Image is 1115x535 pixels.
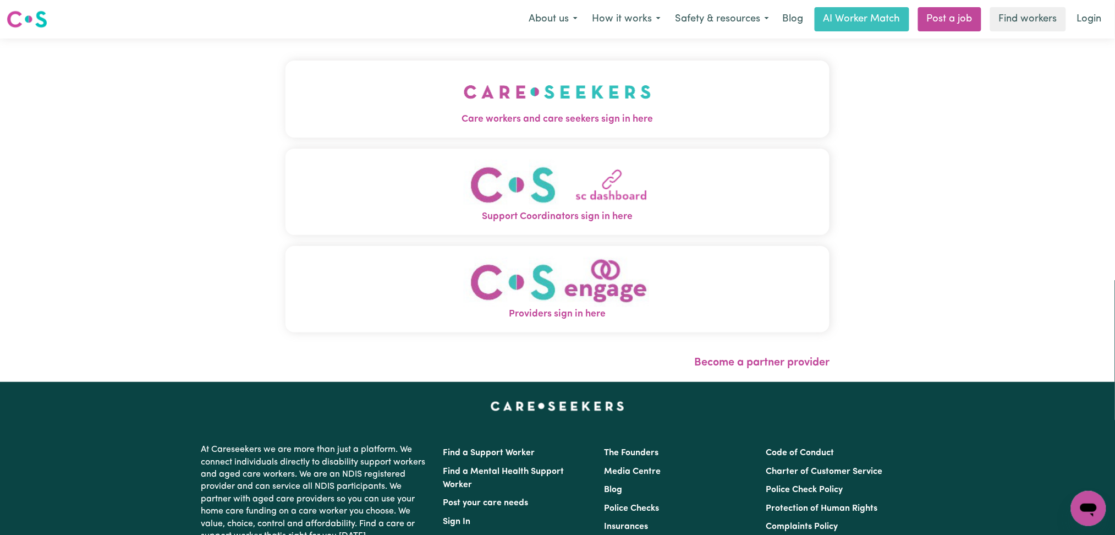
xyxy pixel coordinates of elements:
a: Find workers [990,7,1066,31]
a: Sign In [443,517,471,526]
a: Post your care needs [443,499,529,507]
a: Careseekers home page [491,402,624,411]
a: Blog [776,7,810,31]
a: The Founders [605,449,659,457]
img: Careseekers logo [7,9,47,29]
a: Protection of Human Rights [766,504,877,513]
span: Support Coordinators sign in here [285,210,830,224]
a: Complaints Policy [766,522,838,531]
a: Blog [605,485,623,494]
a: Media Centre [605,467,661,476]
button: How it works [585,8,668,31]
iframe: Button to launch messaging window [1071,491,1106,526]
a: Insurances [605,522,649,531]
a: Post a job [918,7,981,31]
a: Login [1070,7,1108,31]
a: Careseekers logo [7,7,47,32]
button: Care workers and care seekers sign in here [285,61,830,138]
button: Providers sign in here [285,246,830,332]
span: Providers sign in here [285,307,830,321]
button: About us [521,8,585,31]
button: Support Coordinators sign in here [285,149,830,235]
a: Find a Support Worker [443,449,535,457]
a: AI Worker Match [815,7,909,31]
span: Care workers and care seekers sign in here [285,112,830,127]
button: Safety & resources [668,8,776,31]
a: Find a Mental Health Support Worker [443,467,564,489]
a: Code of Conduct [766,449,834,457]
a: Become a partner provider [694,357,830,368]
a: Police Check Policy [766,485,843,494]
a: Police Checks [605,504,660,513]
a: Charter of Customer Service [766,467,882,476]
